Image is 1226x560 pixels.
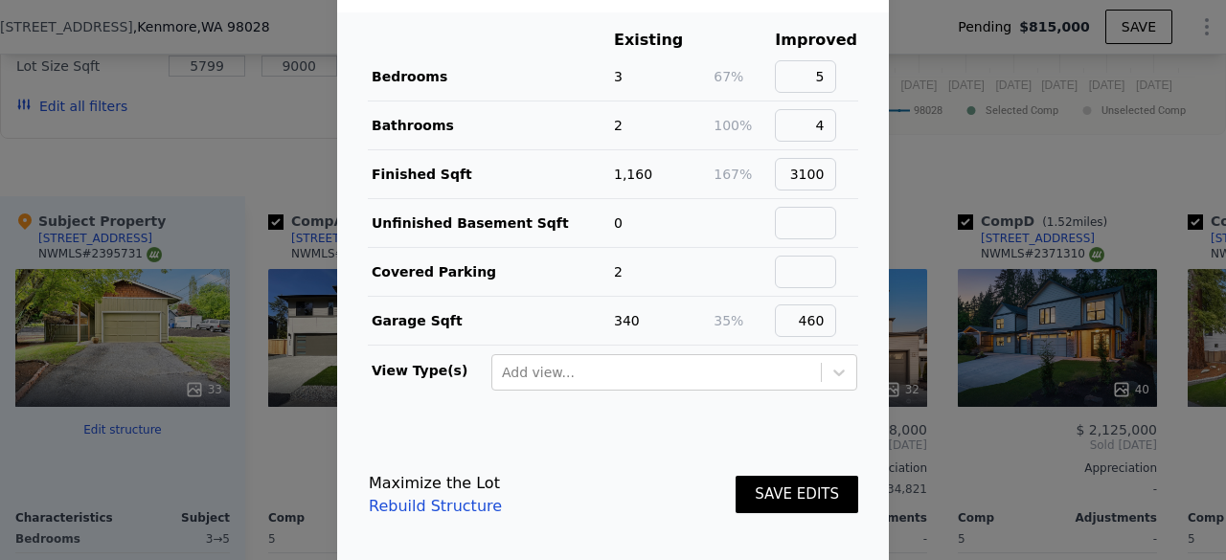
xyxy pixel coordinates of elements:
span: 1,160 [614,167,652,182]
span: 2 [614,118,623,133]
span: 35% [714,313,743,328]
th: Existing [613,28,713,53]
td: Garage Sqft [368,297,613,346]
td: Unfinished Basement Sqft [368,199,613,248]
a: Rebuild Structure [369,495,502,518]
td: Bedrooms [368,53,613,101]
span: 3 [614,69,623,84]
span: 100% [714,118,752,133]
td: Bathrooms [368,101,613,150]
button: SAVE EDITS [736,476,858,513]
div: Maximize the Lot [369,472,502,495]
td: View Type(s) [368,346,490,392]
span: 0 [614,215,623,231]
td: Covered Parking [368,248,613,297]
th: Improved [774,28,858,53]
span: 340 [614,313,640,328]
span: 2 [614,264,623,280]
span: 67% [714,69,743,84]
span: 167% [714,167,752,182]
td: Finished Sqft [368,150,613,199]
